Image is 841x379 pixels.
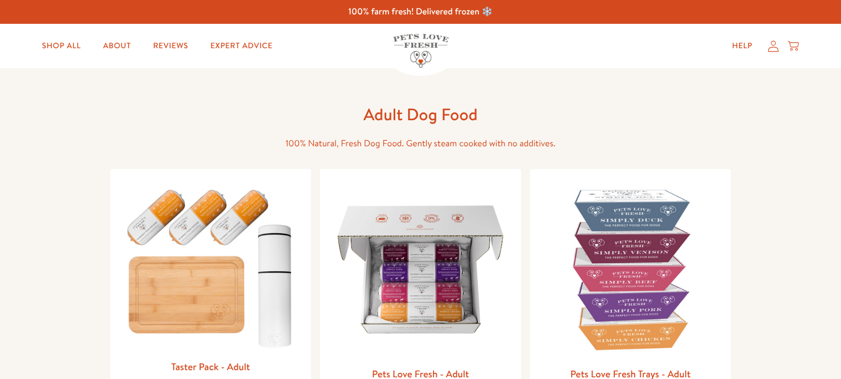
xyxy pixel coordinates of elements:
[119,178,303,354] img: Taster Pack - Adult
[539,178,722,361] img: Pets Love Fresh Trays - Adult
[171,360,250,373] a: Taster Pack - Adult
[144,35,197,57] a: Reviews
[202,35,282,57] a: Expert Advice
[329,178,512,361] img: Pets Love Fresh - Adult
[33,35,90,57] a: Shop All
[243,104,598,125] h1: Adult Dog Food
[723,35,761,57] a: Help
[286,137,555,150] span: 100% Natural, Fresh Dog Food. Gently steam cooked with no additives.
[393,34,448,68] img: Pets Love Fresh
[94,35,140,57] a: About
